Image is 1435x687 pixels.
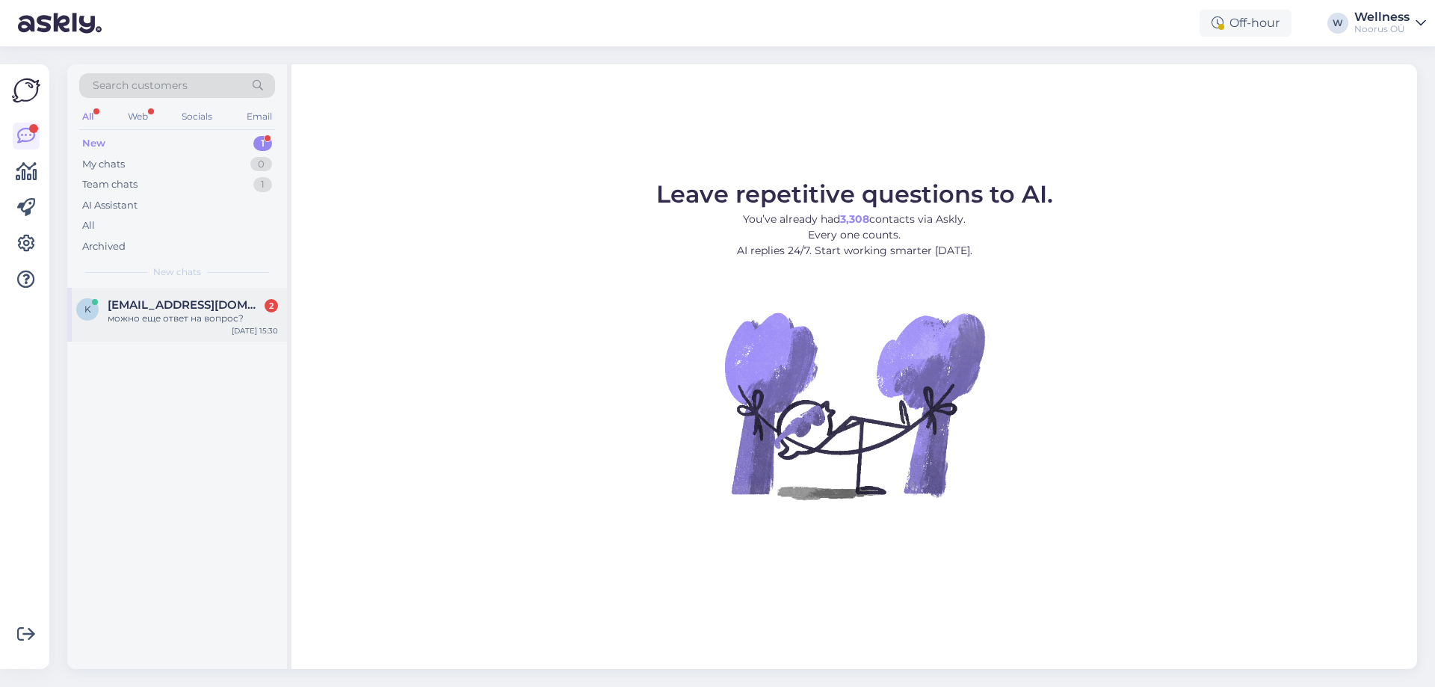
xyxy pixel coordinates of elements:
span: katrinfox1986@gmail.com [108,298,263,312]
div: Noorus OÜ [1354,23,1410,35]
div: 1 [253,177,272,192]
div: можно еще ответ на вопрос? [108,312,278,325]
span: Search customers [93,78,188,93]
img: No Chat active [720,271,989,540]
div: 0 [250,157,272,172]
div: Off-hour [1200,10,1291,37]
a: WellnessNoorus OÜ [1354,11,1426,35]
span: New chats [153,265,201,279]
div: W [1327,13,1348,34]
div: Email [244,107,275,126]
div: My chats [82,157,125,172]
span: Leave repetitive questions to AI. [656,179,1053,209]
div: AI Assistant [82,198,138,213]
div: Archived [82,239,126,254]
b: 3,308 [840,212,869,226]
img: Askly Logo [12,76,40,105]
div: Team chats [82,177,138,192]
div: New [82,136,105,151]
div: 1 [253,136,272,151]
div: [DATE] 15:30 [232,325,278,336]
div: Web [125,107,151,126]
p: You’ve already had contacts via Askly. Every one counts. AI replies 24/7. Start working smarter [... [656,212,1053,259]
div: All [82,218,95,233]
div: Wellness [1354,11,1410,23]
div: Socials [179,107,215,126]
div: 2 [265,299,278,312]
span: k [84,304,91,315]
div: All [79,107,96,126]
